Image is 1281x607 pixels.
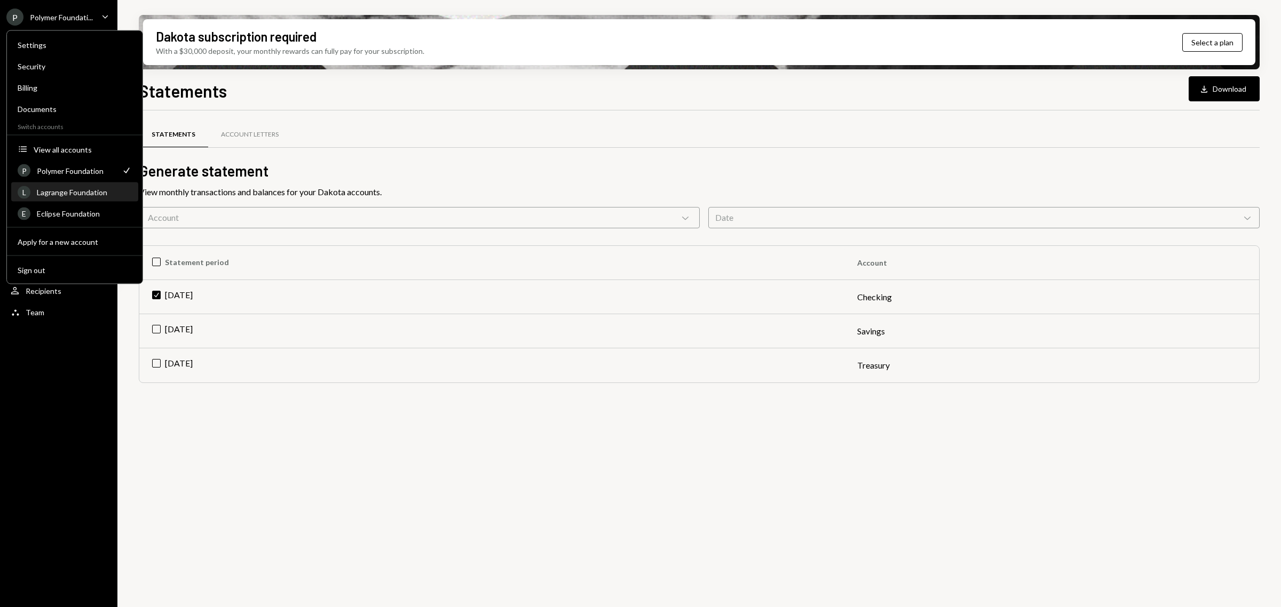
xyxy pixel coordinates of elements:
div: View all accounts [34,145,132,154]
div: Polymer Foundati... [30,13,93,22]
td: Savings [844,314,1259,348]
div: P [6,9,23,26]
td: Checking [844,280,1259,314]
a: Statements [139,121,208,148]
div: Settings [18,41,132,50]
div: Team [26,308,44,317]
button: Select a plan [1182,33,1243,52]
div: P [18,164,30,177]
a: Security [11,57,138,76]
h2: Generate statement [139,161,1260,181]
div: Security [18,62,132,71]
div: Billing [18,83,132,92]
a: Documents [11,99,138,118]
div: E [18,207,30,220]
td: Treasury [844,348,1259,382]
button: Sign out [11,261,138,280]
a: Settings [11,35,138,54]
a: Billing [11,78,138,97]
h1: Statements [139,80,227,101]
div: Date [708,207,1260,228]
a: Recipients [6,281,111,300]
div: Recipients [26,286,61,295]
div: View monthly transactions and balances for your Dakota accounts. [139,186,1260,198]
div: Account [139,207,700,228]
div: Dakota subscription required [156,28,317,45]
div: Statements [152,130,195,139]
div: With a $30,000 deposit, your monthly rewards can fully pay for your subscription. [156,45,424,57]
button: View all accounts [11,140,138,159]
div: Apply for a new account [18,237,132,246]
div: Documents [18,105,132,114]
a: EEclipse Foundation [11,204,138,223]
div: Switch accounts [7,121,143,131]
div: Polymer Foundation [37,166,115,175]
div: Account Letters [221,130,279,139]
a: Team [6,302,111,322]
div: Lagrange Foundation [37,188,132,197]
div: Eclipse Foundation [37,209,132,218]
a: Account Letters [208,121,291,148]
div: Sign out [18,265,132,274]
th: Account [844,246,1259,280]
div: L [18,186,30,198]
a: LLagrange Foundation [11,182,138,202]
button: Download [1189,76,1260,101]
button: Apply for a new account [11,233,138,252]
